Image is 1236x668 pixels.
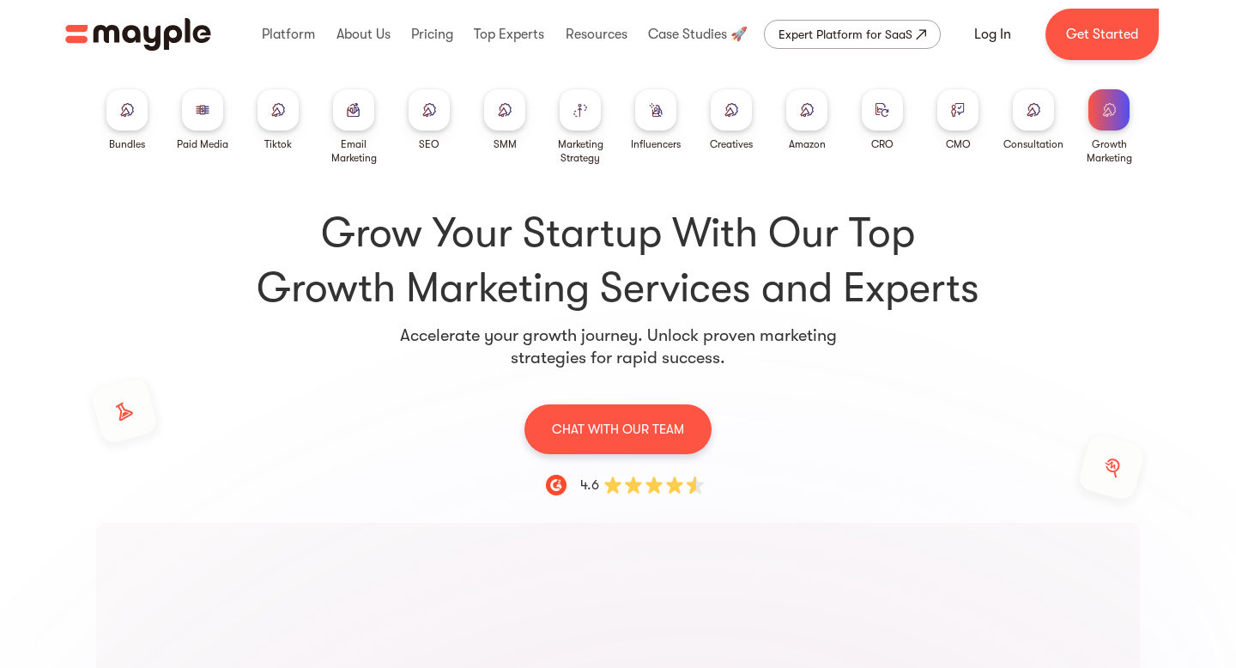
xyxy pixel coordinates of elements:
[96,206,1140,316] h1: Grow Your Startup With Our Top
[1078,137,1140,165] div: Growth Marketing
[1045,9,1159,60] a: Get Started
[65,18,211,51] a: home
[937,89,978,151] a: CMO
[409,89,450,151] a: SEO
[549,137,611,165] div: Marketing Strategy
[96,261,1140,316] span: Growth Marketing Services and Experts
[323,137,385,165] div: Email Marketing
[65,18,211,51] img: Mayple logo
[391,325,845,369] p: Accelerate your growth journey. Unlock proven marketing strategies for rapid success.
[484,89,525,151] a: SMM
[257,89,299,151] a: Tiktok
[332,7,395,62] div: About Us
[1078,89,1140,165] a: Growth Marketing
[710,89,753,151] a: Creatives
[764,20,941,49] a: Expert Platform for SaaS
[109,137,145,151] div: Bundles
[871,137,894,151] div: CRO
[779,24,912,45] div: Expert Platform for SaaS
[789,137,826,151] div: Amazon
[710,137,753,151] div: Creatives
[1003,137,1063,151] div: Consultation
[552,418,684,440] p: CHAT WITH OUR TEAM
[524,404,712,454] a: CHAT WITH OUR TEAM
[323,89,385,165] a: Email Marketing
[419,137,439,151] div: SEO
[580,475,599,495] div: 4.6
[631,89,681,151] a: Influencers
[561,7,632,62] div: Resources
[264,137,292,151] div: Tiktok
[1003,89,1063,151] a: Consultation
[631,137,681,151] div: Influencers
[494,137,517,151] div: SMM
[470,7,548,62] div: Top Experts
[862,89,903,151] a: CRO
[786,89,827,151] a: Amazon
[257,7,319,62] div: Platform
[106,89,148,151] a: Bundles
[549,89,611,165] a: Marketing Strategy
[407,7,457,62] div: Pricing
[954,14,1032,55] a: Log In
[177,137,228,151] div: Paid Media
[946,137,971,151] div: CMO
[177,89,228,151] a: Paid Media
